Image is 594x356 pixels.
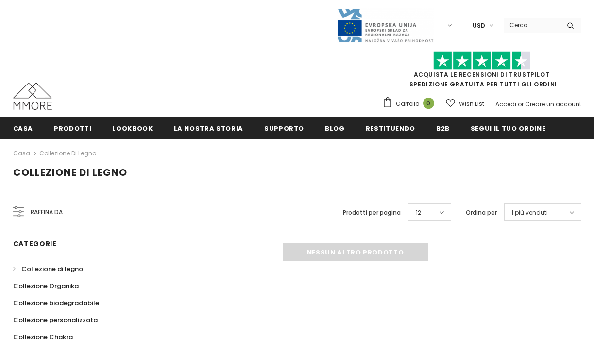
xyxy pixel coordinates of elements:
[337,8,434,43] img: Javni Razpis
[54,124,91,133] span: Prodotti
[504,18,560,32] input: Search Site
[112,124,153,133] span: Lookbook
[13,281,79,290] span: Collezione Organika
[436,124,450,133] span: B2B
[436,117,450,139] a: B2B
[366,117,415,139] a: Restituendo
[366,124,415,133] span: Restituendo
[13,124,34,133] span: Casa
[264,117,304,139] a: supporto
[337,21,434,29] a: Javni Razpis
[473,21,485,31] span: USD
[13,294,99,311] a: Collezione biodegradabile
[13,311,98,328] a: Collezione personalizzata
[174,124,243,133] span: La nostra storia
[21,264,83,273] span: Collezione di legno
[13,277,79,294] a: Collezione Organika
[325,117,345,139] a: Blog
[13,332,73,341] span: Collezione Chakra
[433,51,530,70] img: Fidati di Pilot Stars
[471,124,545,133] span: Segui il tuo ordine
[423,98,434,109] span: 0
[13,83,52,110] img: Casi MMORE
[471,117,545,139] a: Segui il tuo ordine
[343,208,401,218] label: Prodotti per pagina
[459,99,484,109] span: Wish List
[13,260,83,277] a: Collezione di legno
[446,95,484,112] a: Wish List
[13,298,99,307] span: Collezione biodegradabile
[13,166,127,179] span: Collezione di legno
[112,117,153,139] a: Lookbook
[13,117,34,139] a: Casa
[174,117,243,139] a: La nostra storia
[39,149,96,157] a: Collezione di legno
[518,100,524,108] span: or
[414,70,550,79] a: Acquista le recensioni di TrustPilot
[396,99,419,109] span: Carrello
[382,56,581,88] span: SPEDIZIONE GRATUITA PER TUTTI GLI ORDINI
[13,239,57,249] span: Categorie
[416,208,421,218] span: 12
[13,315,98,324] span: Collezione personalizzata
[466,208,497,218] label: Ordina per
[525,100,581,108] a: Creare un account
[382,97,439,111] a: Carrello 0
[512,208,548,218] span: I più venduti
[54,117,91,139] a: Prodotti
[325,124,345,133] span: Blog
[31,207,63,218] span: Raffina da
[13,328,73,345] a: Collezione Chakra
[264,124,304,133] span: supporto
[495,100,516,108] a: Accedi
[13,148,30,159] a: Casa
